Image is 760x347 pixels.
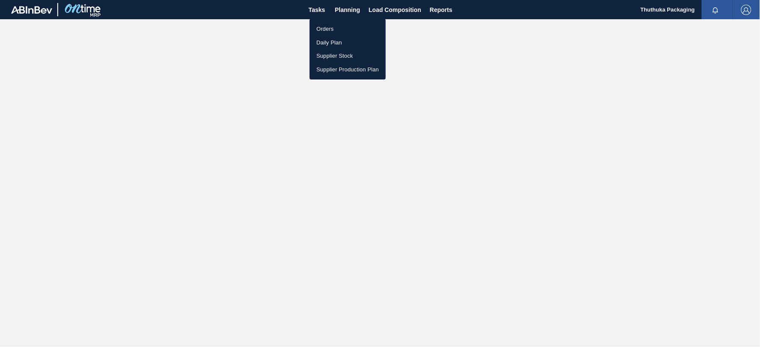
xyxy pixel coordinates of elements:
[310,63,386,76] a: Supplier Production Plan
[310,36,386,50] a: Daily Plan
[310,49,386,63] a: Supplier Stock
[310,22,386,36] a: Orders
